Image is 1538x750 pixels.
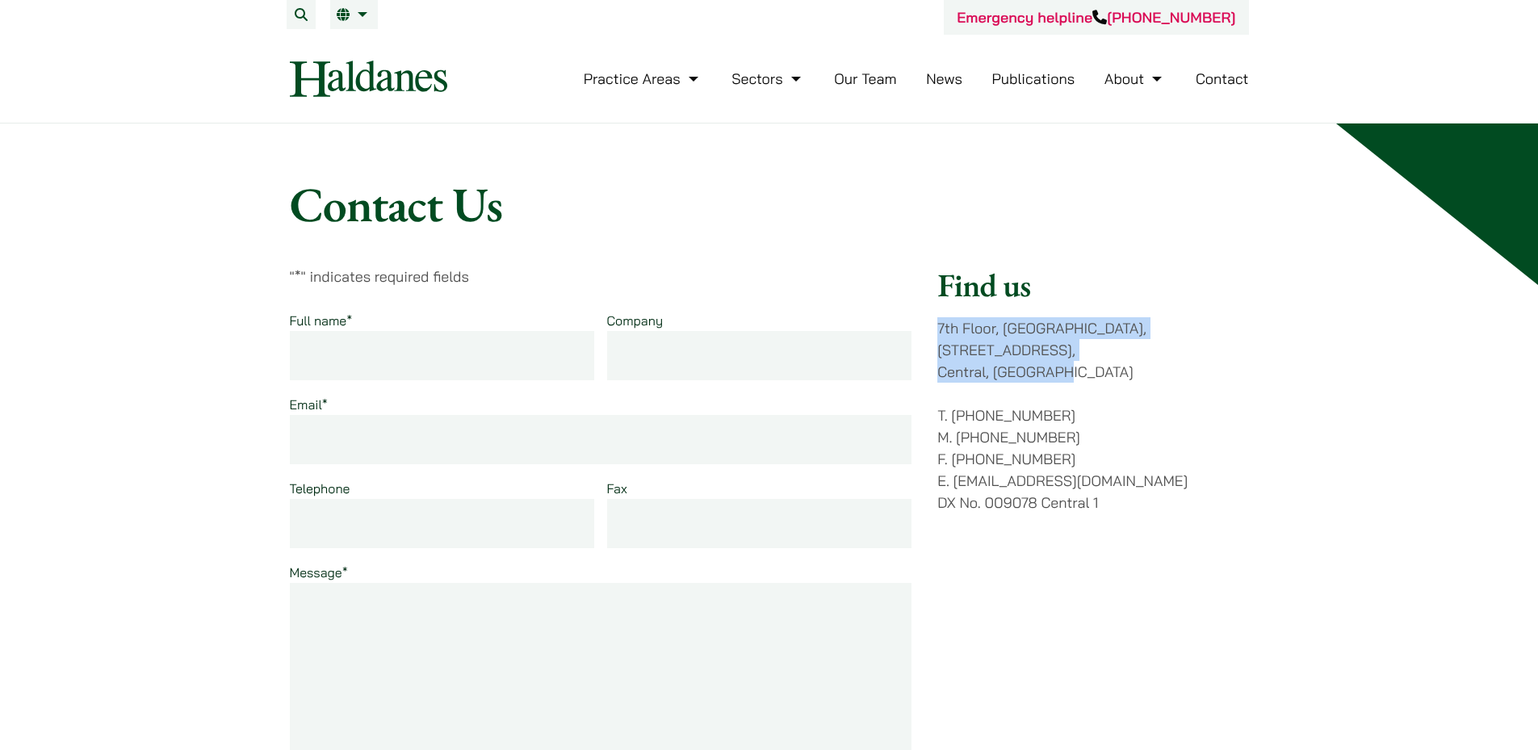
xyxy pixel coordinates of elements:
[1104,69,1166,88] a: About
[290,266,912,287] p: " " indicates required fields
[937,404,1248,513] p: T. [PHONE_NUMBER] M. [PHONE_NUMBER] F. [PHONE_NUMBER] E. [EMAIL_ADDRESS][DOMAIN_NAME] DX No. 0090...
[290,564,348,580] label: Message
[290,312,353,329] label: Full name
[992,69,1075,88] a: Publications
[607,312,664,329] label: Company
[584,69,702,88] a: Practice Areas
[731,69,804,88] a: Sectors
[290,61,447,97] img: Logo of Haldanes
[926,69,962,88] a: News
[337,8,371,21] a: EN
[290,480,350,497] label: Telephone
[607,480,627,497] label: Fax
[937,266,1248,304] h2: Find us
[290,175,1249,233] h1: Contact Us
[957,8,1235,27] a: Emergency helpline[PHONE_NUMBER]
[290,396,328,413] label: Email
[1196,69,1249,88] a: Contact
[937,317,1248,383] p: 7th Floor, [GEOGRAPHIC_DATA], [STREET_ADDRESS], Central, [GEOGRAPHIC_DATA]
[834,69,896,88] a: Our Team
